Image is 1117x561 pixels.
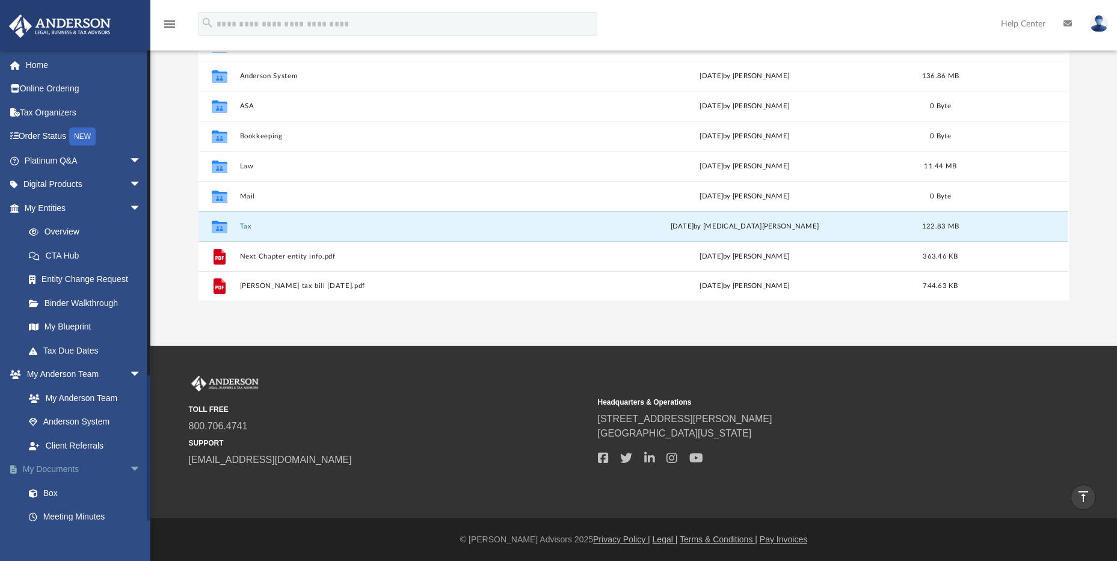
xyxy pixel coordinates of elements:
img: Anderson Advisors Platinum Portal [5,14,114,38]
button: Law [240,162,573,170]
button: Bookkeeping [240,132,573,140]
small: Headquarters & Operations [598,397,999,408]
i: menu [162,17,177,31]
span: 744.63 KB [923,283,958,289]
span: 11.44 MB [925,163,957,170]
img: User Pic [1090,15,1108,32]
span: arrow_drop_down [129,458,153,482]
span: 0 Byte [931,103,952,109]
i: search [201,16,214,29]
button: Anderson System [240,72,573,80]
span: 0 Byte [931,193,952,200]
a: [STREET_ADDRESS][PERSON_NAME] [598,414,772,424]
a: Binder Walkthrough [17,291,159,315]
a: Digital Productsarrow_drop_down [8,173,159,197]
a: [GEOGRAPHIC_DATA][US_STATE] [598,428,752,438]
i: vertical_align_top [1076,489,1091,504]
div: by [MEDICAL_DATA][PERSON_NAME] [578,221,911,232]
span: 136.86 MB [922,73,959,79]
a: Home [8,53,159,77]
button: Tax [240,222,573,230]
span: arrow_drop_down [129,149,153,173]
a: Platinum Q&Aarrow_drop_down [8,149,159,173]
a: menu [162,23,177,31]
div: [DATE] by [PERSON_NAME] [578,281,911,292]
small: TOLL FREE [189,404,589,415]
span: [DATE] [671,223,694,230]
span: 363.46 KB [923,253,958,260]
div: [DATE] by [PERSON_NAME] [578,131,911,142]
button: Mail [240,192,573,200]
div: [DATE] by [PERSON_NAME] [578,161,911,172]
span: arrow_drop_down [129,173,153,197]
a: Legal | [653,535,678,544]
div: [DATE] by [PERSON_NAME] [578,191,911,202]
a: My Documentsarrow_drop_down [8,458,159,482]
button: [PERSON_NAME] tax bill [DATE].pdf [240,282,573,290]
a: Entity Change Request [17,268,159,292]
span: 122.83 MB [922,223,959,230]
a: Terms & Conditions | [680,535,757,544]
a: 800.706.4741 [189,421,248,431]
a: Privacy Policy | [593,535,650,544]
small: SUPPORT [189,438,589,449]
a: [EMAIL_ADDRESS][DOMAIN_NAME] [189,455,352,465]
a: My Blueprint [17,315,153,339]
div: [DATE] by [PERSON_NAME] [578,71,911,82]
a: Pay Invoices [760,535,807,544]
a: Anderson System [17,410,153,434]
a: vertical_align_top [1071,485,1096,510]
a: Order StatusNEW [8,124,159,149]
div: [DATE] by [PERSON_NAME] [578,101,911,112]
div: NEW [69,127,96,146]
a: My Entitiesarrow_drop_down [8,196,159,220]
button: ASA [240,102,573,110]
a: Box [17,481,153,505]
span: arrow_drop_down [129,363,153,387]
div: grid [198,52,1068,301]
a: Overview [17,220,159,244]
a: Tax Due Dates [17,339,159,363]
a: My Anderson Teamarrow_drop_down [8,363,153,387]
a: Client Referrals [17,434,153,458]
span: arrow_drop_down [129,196,153,221]
span: 0 Byte [931,133,952,139]
a: Meeting Minutes [17,505,159,529]
button: Next Chapter entity info.pdf [240,253,573,260]
div: © [PERSON_NAME] Advisors 2025 [150,533,1117,546]
a: My Anderson Team [17,386,147,410]
div: [DATE] by [PERSON_NAME] [578,251,911,262]
a: CTA Hub [17,244,159,268]
a: Tax Organizers [8,100,159,124]
a: Online Ordering [8,77,159,101]
img: Anderson Advisors Platinum Portal [189,376,261,391]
